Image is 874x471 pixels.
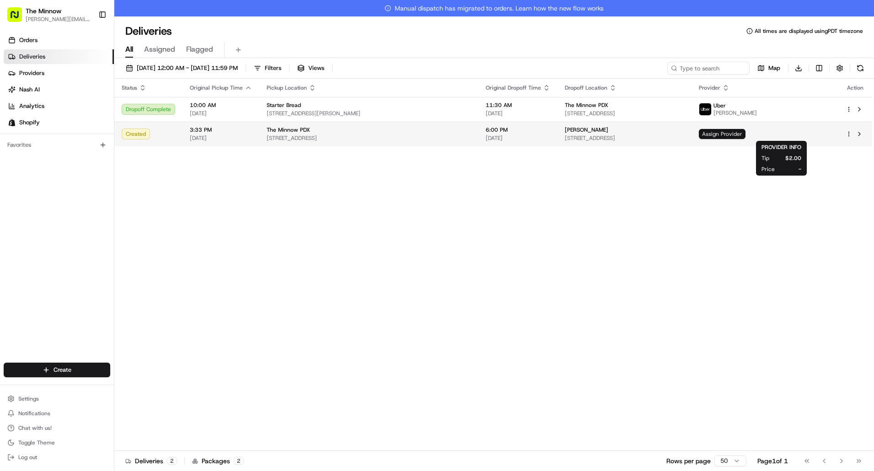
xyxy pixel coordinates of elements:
[9,9,27,27] img: Nash
[18,424,52,432] span: Chat with us!
[267,110,471,117] span: [STREET_ADDRESS][PERSON_NAME]
[9,37,166,51] p: Welcome 👋
[267,84,307,91] span: Pickup Location
[8,119,16,126] img: Shopify logo
[186,44,213,55] span: Flagged
[122,62,242,75] button: [DATE] 12:00 AM - [DATE] 11:59 PM
[4,49,114,64] a: Deliveries
[565,84,607,91] span: Dropoff Location
[486,126,550,134] span: 6:00 PM
[565,110,684,117] span: [STREET_ADDRESS]
[846,84,865,91] div: Action
[86,204,147,214] span: API Documentation
[74,201,150,217] a: 💻API Documentation
[267,134,471,142] span: [STREET_ADDRESS]
[81,142,100,149] span: [DATE]
[4,407,110,420] button: Notifications
[144,44,175,55] span: Assigned
[41,96,126,104] div: We're available if you need us!
[54,366,71,374] span: Create
[19,53,45,61] span: Deliveries
[125,24,172,38] h1: Deliveries
[267,126,310,134] span: The Minnow PDX
[192,456,244,466] div: Packages
[755,27,863,35] span: All times are displayed using PDT timezone
[18,454,37,461] span: Log out
[18,204,70,214] span: Knowledge Base
[104,166,123,174] span: [DATE]
[4,451,110,464] button: Log out
[761,155,769,162] span: Tip
[768,64,780,72] span: Map
[190,84,243,91] span: Original Pickup Time
[91,227,111,234] span: Pylon
[699,129,745,139] span: Assign Provider
[4,33,114,48] a: Orders
[4,363,110,377] button: Create
[190,102,252,109] span: 10:00 AM
[9,87,26,104] img: 1736555255976-a54dd68f-1ca7-489b-9aae-adbdc363a1c4
[666,456,711,466] p: Rows per page
[565,102,608,109] span: The Minnow PDX
[385,4,604,13] span: Manual dispatch has migrated to orders. Learn how the new flow works
[26,6,61,16] button: The Minnow
[713,102,726,109] span: Uber
[308,64,324,72] span: Views
[293,62,328,75] button: Views
[18,410,50,417] span: Notifications
[565,134,684,142] span: [STREET_ADDRESS]
[761,166,775,173] span: Price
[142,117,166,128] button: See all
[26,16,91,23] button: [PERSON_NAME][EMAIL_ADDRESS][DOMAIN_NAME]
[125,456,177,466] div: Deliveries
[77,205,85,213] div: 💻
[784,155,801,162] span: $2.00
[486,102,550,109] span: 11:30 AM
[41,87,150,96] div: Start new chat
[99,166,102,174] span: •
[234,457,244,465] div: 2
[125,44,133,55] span: All
[713,109,757,117] span: [PERSON_NAME]
[267,102,301,109] span: Starter Bread
[753,62,784,75] button: Map
[4,115,114,130] a: Shopify
[190,134,252,142] span: [DATE]
[19,87,36,104] img: 8571987876998_91fb9ceb93ad5c398215_72.jpg
[19,102,44,110] span: Analytics
[5,201,74,217] a: 📗Knowledge Base
[4,99,114,113] a: Analytics
[486,134,550,142] span: [DATE]
[486,84,541,91] span: Original Dropoff Time
[250,62,285,75] button: Filters
[122,84,137,91] span: Status
[4,138,110,152] div: Favorites
[167,457,177,465] div: 2
[789,166,801,173] span: -
[9,158,24,176] img: Wisdom Oko
[28,142,74,149] span: [PERSON_NAME]
[18,167,26,174] img: 1736555255976-a54dd68f-1ca7-489b-9aae-adbdc363a1c4
[76,142,79,149] span: •
[19,36,38,44] span: Orders
[4,82,114,97] a: Nash AI
[565,126,608,134] span: [PERSON_NAME]
[18,395,39,402] span: Settings
[4,436,110,449] button: Toggle Theme
[699,84,720,91] span: Provider
[4,422,110,434] button: Chat with us!
[19,69,44,77] span: Providers
[667,62,750,75] input: Type to search
[4,4,95,26] button: The Minnow[PERSON_NAME][EMAIL_ADDRESS][DOMAIN_NAME]
[155,90,166,101] button: Start new chat
[24,59,151,69] input: Clear
[190,110,252,117] span: [DATE]
[699,103,711,115] img: uber-new-logo.jpeg
[137,64,238,72] span: [DATE] 12:00 AM - [DATE] 11:59 PM
[757,456,788,466] div: Page 1 of 1
[4,392,110,405] button: Settings
[265,64,281,72] span: Filters
[761,144,801,151] span: PROVIDER INFO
